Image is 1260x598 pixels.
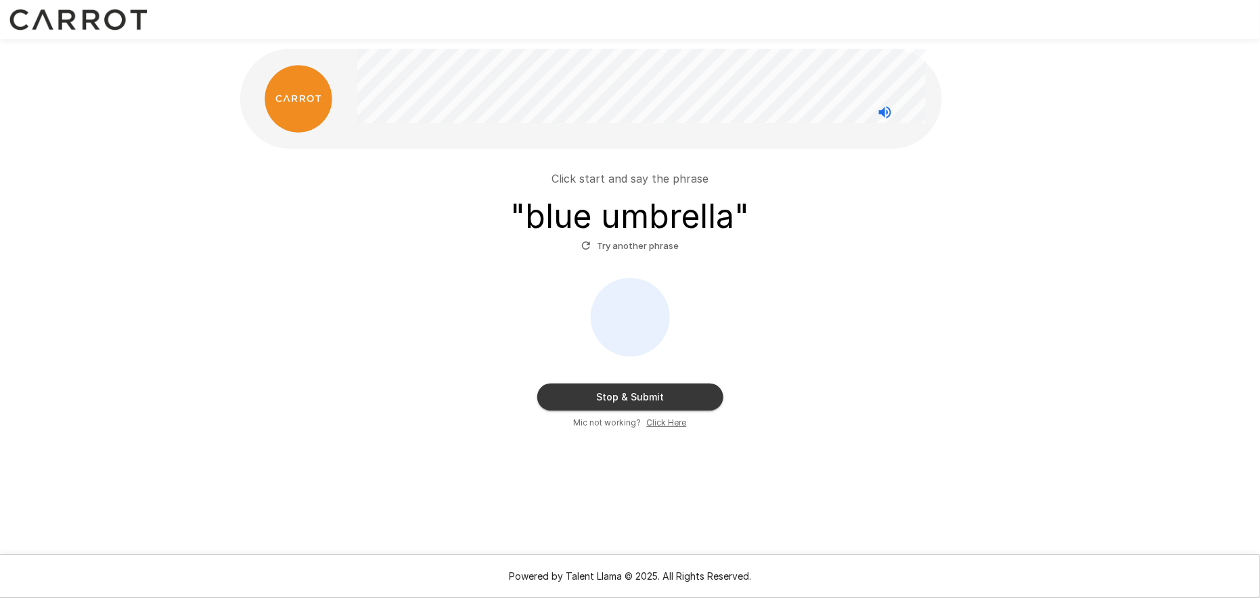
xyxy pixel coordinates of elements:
[537,384,723,411] button: Stop & Submit
[265,65,332,133] img: carrot_logo.png
[552,170,708,187] p: Click start and say the phrase
[511,198,750,235] h3: " blue umbrella "
[647,417,687,428] u: Click Here
[16,570,1244,583] p: Powered by Talent Llama © 2025. All Rights Reserved.
[578,235,683,256] button: Try another phrase
[574,416,642,430] span: Mic not working?
[872,99,899,126] button: Stop reading questions aloud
